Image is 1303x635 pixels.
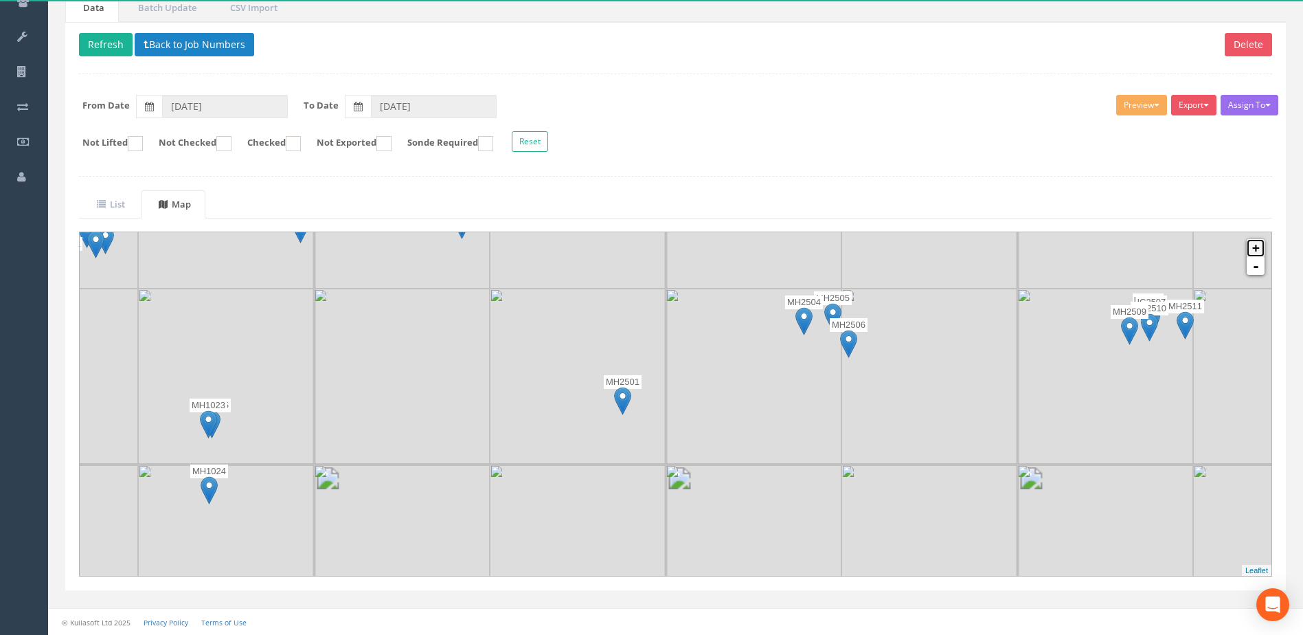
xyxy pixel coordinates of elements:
[830,318,868,359] div: ID: MH2506 Lat: 51.90463 Lon: -8.48408
[1245,566,1268,575] a: Leaflet
[201,476,218,504] img: marker-icon.png
[814,291,852,333] div: ID: MH2505 Lat: 51.90489 Lon: -8.48433
[614,387,631,415] img: marker-icon.png
[97,198,125,210] uib-tab-heading: List
[795,307,813,335] img: marker-icon.png
[824,303,841,331] img: marker-icon.png
[814,291,852,305] p: MH2505
[97,214,113,256] div: ID: 508 Lat: 51.90563 Lon: -8.49569
[135,33,254,56] button: Back to Job Numbers
[79,190,139,219] a: List
[190,465,228,506] div: ID: MH1024 Lat: 51.90322 Lon: -8.49407
[1131,302,1168,343] div: ID: MH2510 Lat: 51.90479 Lon: -8.47939
[234,136,301,151] label: Checked
[830,318,868,332] p: MH2506
[145,136,231,151] label: Not Checked
[162,95,288,118] input: From Date
[304,99,339,112] label: To Date
[144,618,188,627] a: Privacy Policy
[1133,293,1164,307] p: IC2508
[200,410,217,438] img: marker-icon.png
[1166,300,1204,341] div: ID: MH2511 Lat: 51.90481 Lon: -8.47883
[490,289,666,465] img: 43351@2x
[1133,293,1164,335] div: ID: IC2508 Lat: 51.90487 Lon: -8.47941
[1225,33,1272,56] button: Delete
[190,399,227,440] div: ID: MH1023 Lat: 51.90386 Lon: -8.49408
[785,296,823,337] div: ID: MH2504 Lat: 51.90485 Lon: -8.48478
[87,230,104,258] img: marker-icon.png
[190,399,227,412] p: MH1023
[62,618,131,627] small: © Kullasoft Ltd 2025
[604,375,642,416] div: ID: MH2501 Lat: 51.90408 Lon: -8.48761
[1116,95,1167,115] button: Preview
[512,131,548,152] button: Reset
[785,296,823,309] p: MH2504
[1111,305,1148,346] div: ID: MH2509 Lat: 51.90476 Lon: -8.4797
[1136,296,1167,337] div: ID: IC2507 Lat: 51.90485 Lon: -8.47935
[1171,95,1216,115] button: Export
[1166,300,1204,313] p: MH2511
[1247,257,1265,275] a: -
[69,136,143,151] label: Not Lifted
[394,136,493,151] label: Sonde Required
[604,375,642,389] p: MH2501
[190,465,228,478] p: MH1024
[1131,302,1168,315] p: MH2510
[1221,95,1278,115] button: Assign To
[1141,313,1158,342] img: marker-icon.png
[1111,305,1148,319] p: MH2509
[1247,239,1265,257] a: +
[1017,289,1193,465] img: 43351@2x
[79,33,133,56] button: Refresh
[666,289,841,465] img: 43351@2x
[841,289,1017,465] img: 43351@2x
[87,219,104,260] div: ID: 512 Lat: 51.90559 Lon: -8.49584
[201,618,247,627] a: Terms of Use
[840,330,857,358] img: marker-icon.png
[1136,296,1167,309] p: IC2507
[371,95,497,118] input: To Date
[82,99,130,112] label: From Date
[1256,588,1289,621] div: Open Intercom Messenger
[314,289,490,465] img: 43351@2x
[159,198,191,210] uib-tab-heading: Map
[303,136,392,151] label: Not Exported
[141,190,205,219] a: Map
[1121,317,1138,345] img: marker-icon.png
[1177,311,1194,339] img: marker-icon.png
[97,226,114,254] img: marker-icon.png
[138,289,314,465] img: 43351@2x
